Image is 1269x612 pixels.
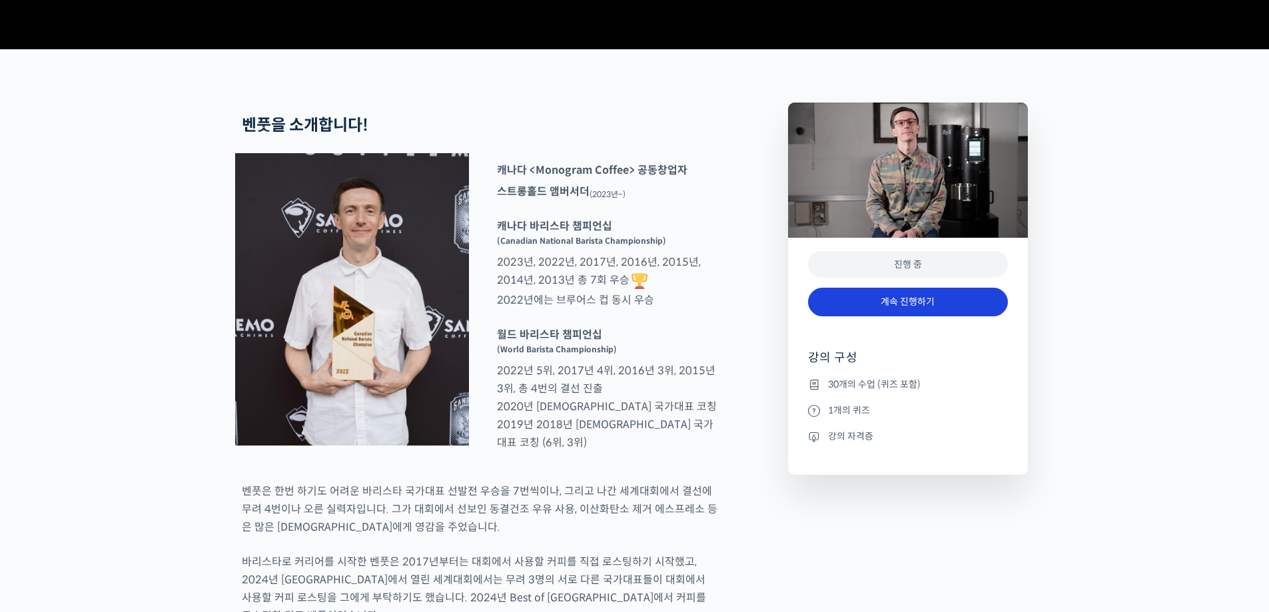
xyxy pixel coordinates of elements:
[497,184,590,198] strong: 스트롱홀드 앰버서더
[497,219,612,233] strong: 캐나다 바리스타 챔피언십
[497,236,666,246] sup: (Canadian National Barista Championship)
[122,443,138,454] span: 대화
[808,251,1008,278] div: 진행 중
[808,288,1008,316] a: 계속 진행하기
[490,217,724,309] p: 2023년, 2022년, 2017년, 2016년, 2015년, 2014년, 2013년 총 7회 우승 2022년에는 브루어스 컵 동시 우승
[808,428,1008,444] li: 강의 자격증
[4,422,88,456] a: 홈
[497,344,617,354] sup: (World Barista Championship)
[808,402,1008,418] li: 1개의 퀴즈
[497,163,687,177] strong: 캐나다 <Monogram Coffee> 공동창업자
[172,422,256,456] a: 설정
[242,482,717,536] p: 벤풋은 한번 하기도 어려운 바리스타 국가대표 선발전 우승을 7번씩이나, 그리고 나간 세계대회에서 결선에 무려 4번이나 오른 실력자입니다. 그가 대회에서 선보인 동결건조 우유 ...
[242,116,717,135] h2: 벤풋을 소개합니다!
[632,273,647,289] img: 🏆
[497,328,602,342] strong: 월드 바리스타 챔피언십
[808,376,1008,392] li: 30개의 수업 (퀴즈 포함)
[490,326,724,452] p: 2022년 5위, 2017년 4위, 2016년 3위, 2015년 3위, 총 4번의 결선 진출 2020년 [DEMOGRAPHIC_DATA] 국가대표 코칭 2019년 2018년 ...
[42,442,50,453] span: 홈
[206,442,222,453] span: 설정
[808,350,1008,376] h4: 강의 구성
[88,422,172,456] a: 대화
[590,189,626,199] sub: (2023년~)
